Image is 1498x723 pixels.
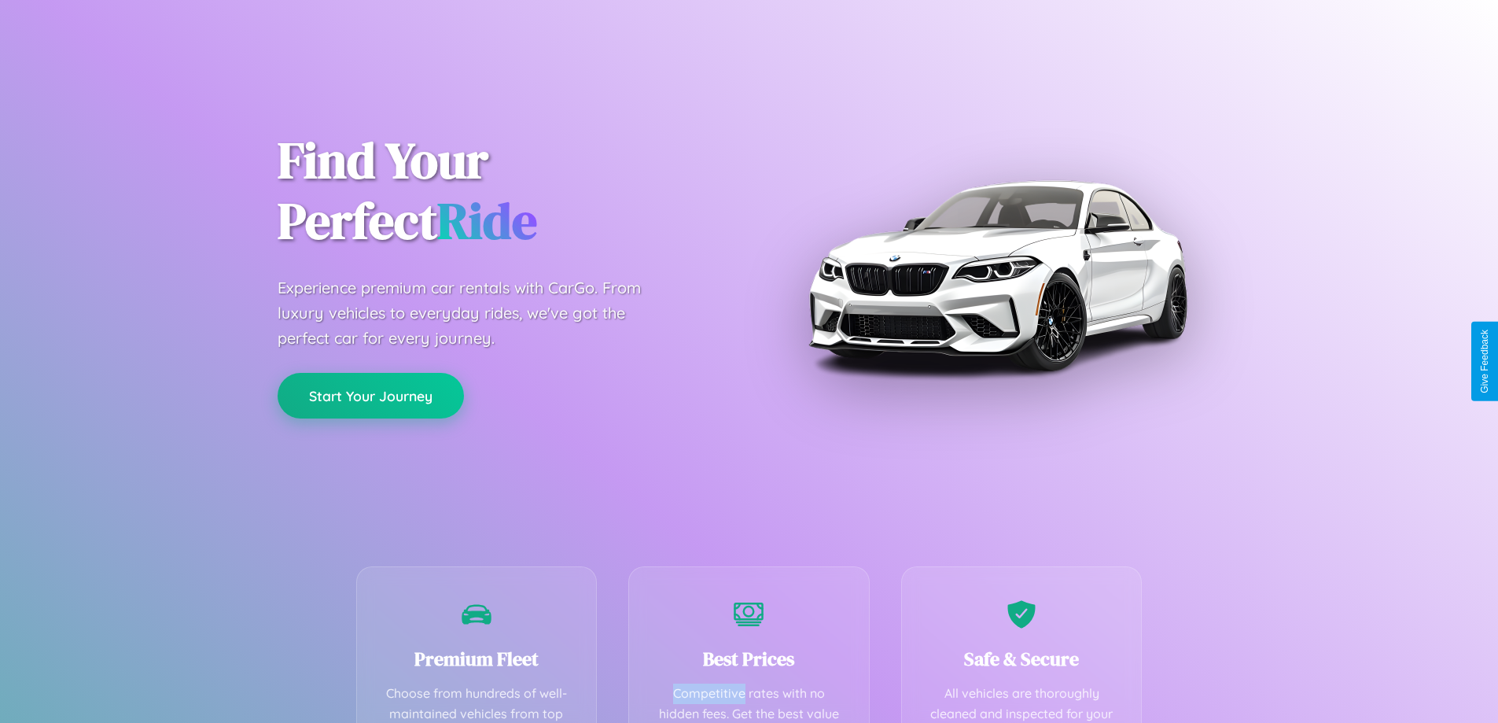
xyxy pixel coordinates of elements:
h3: Safe & Secure [926,646,1118,672]
h3: Premium Fleet [381,646,573,672]
button: Start Your Journey [278,373,464,419]
span: Ride [437,186,537,255]
div: Give Feedback [1479,330,1490,393]
p: Experience premium car rentals with CarGo. From luxury vehicles to everyday rides, we've got the ... [278,275,671,351]
img: Premium BMW car rental vehicle [801,79,1194,472]
h3: Best Prices [653,646,845,672]
h1: Find Your Perfect [278,131,726,252]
